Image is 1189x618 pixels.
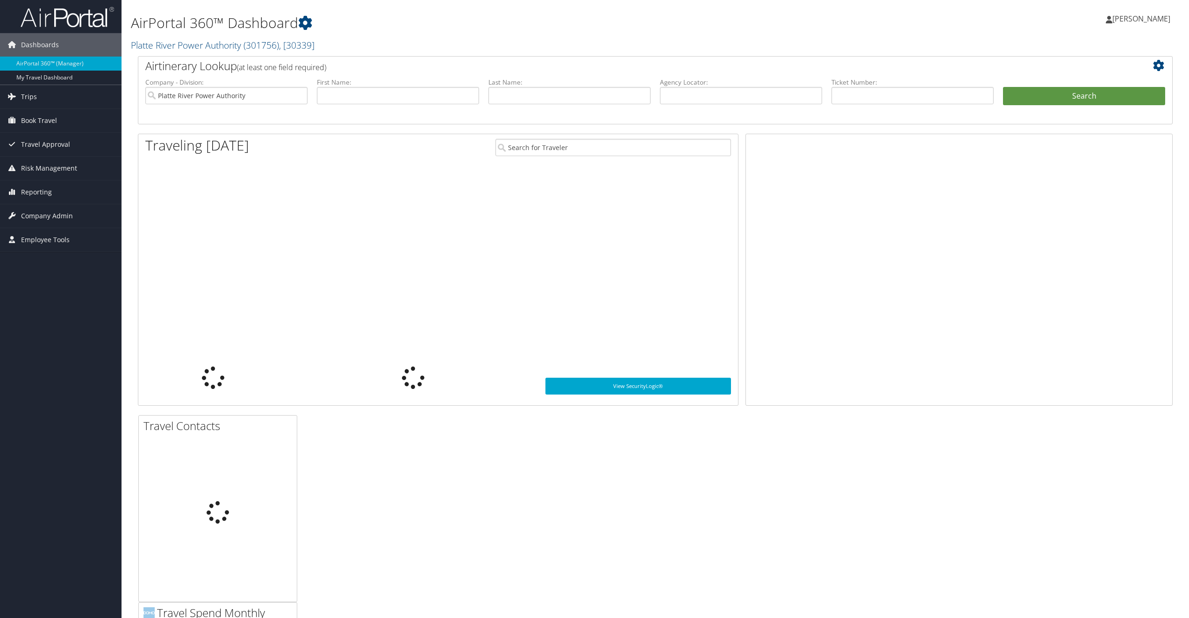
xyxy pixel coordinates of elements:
label: Last Name: [488,78,651,87]
span: ( 301756 ) [244,39,279,51]
h2: Travel Contacts [143,418,297,434]
span: , [ 30339 ] [279,39,315,51]
h1: AirPortal 360™ Dashboard [131,13,830,33]
label: First Name: [317,78,479,87]
span: Trips [21,85,37,108]
a: View SecurityLogic® [545,378,731,395]
button: Search [1003,87,1165,106]
span: [PERSON_NAME] [1112,14,1170,24]
label: Ticket Number: [831,78,994,87]
span: Travel Approval [21,133,70,156]
input: Search for Traveler [495,139,731,156]
label: Agency Locator: [660,78,822,87]
img: airportal-logo.png [21,6,114,28]
h2: Airtinerary Lookup [145,58,1079,74]
a: [PERSON_NAME] [1106,5,1180,33]
h1: Traveling [DATE] [145,136,249,155]
span: Risk Management [21,157,77,180]
span: Dashboards [21,33,59,57]
label: Company - Division: [145,78,308,87]
span: (at least one field required) [237,62,326,72]
span: Company Admin [21,204,73,228]
span: Employee Tools [21,228,70,252]
span: Reporting [21,180,52,204]
span: Book Travel [21,109,57,132]
a: Platte River Power Authority [131,39,315,51]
